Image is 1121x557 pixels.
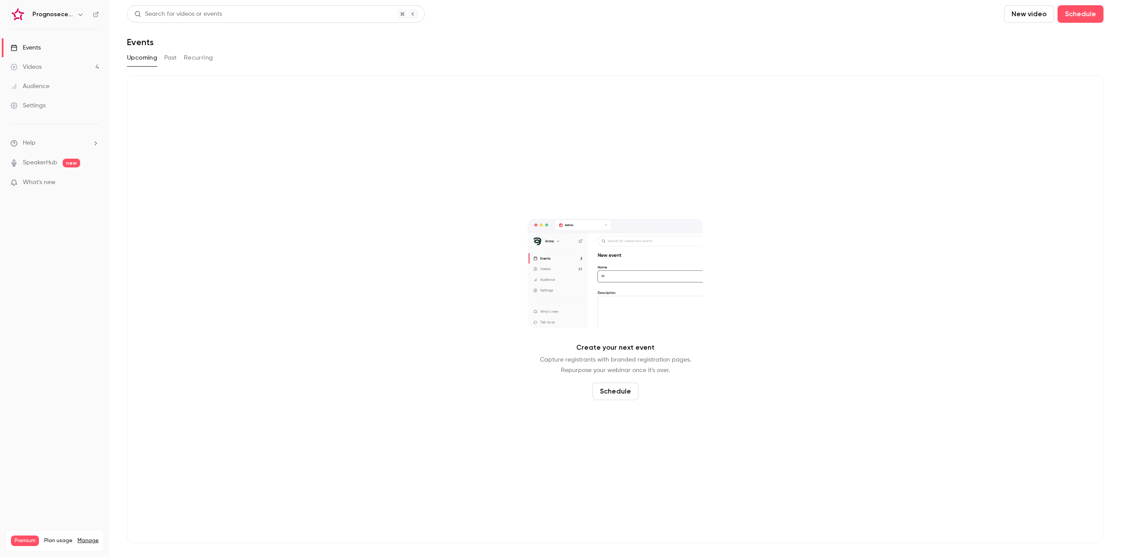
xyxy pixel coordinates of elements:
[32,10,74,19] h6: Prognosecenteret | Powered by Hubexo
[11,536,39,546] span: Premium
[11,101,46,110] div: Settings
[127,37,154,47] h1: Events
[88,179,99,187] iframe: Noticeable Trigger
[576,342,655,353] p: Create your next event
[164,51,177,65] button: Past
[1004,5,1054,23] button: New video
[11,7,25,21] img: Prognosecenteret | Powered by Hubexo
[127,51,157,65] button: Upcoming
[23,158,57,167] a: SpeakerHub
[23,138,35,148] span: Help
[184,51,213,65] button: Recurring
[11,82,49,91] div: Audience
[44,537,72,544] span: Plan usage
[11,63,42,71] div: Videos
[11,43,41,52] div: Events
[63,159,80,167] span: new
[78,537,99,544] a: Manage
[592,383,638,400] button: Schedule
[134,10,222,19] div: Search for videos or events
[23,178,56,187] span: What's new
[540,355,691,376] p: Capture registrants with branded registration pages. Repurpose your webinar once it's over.
[11,138,99,148] li: help-dropdown-opener
[1058,5,1103,23] button: Schedule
